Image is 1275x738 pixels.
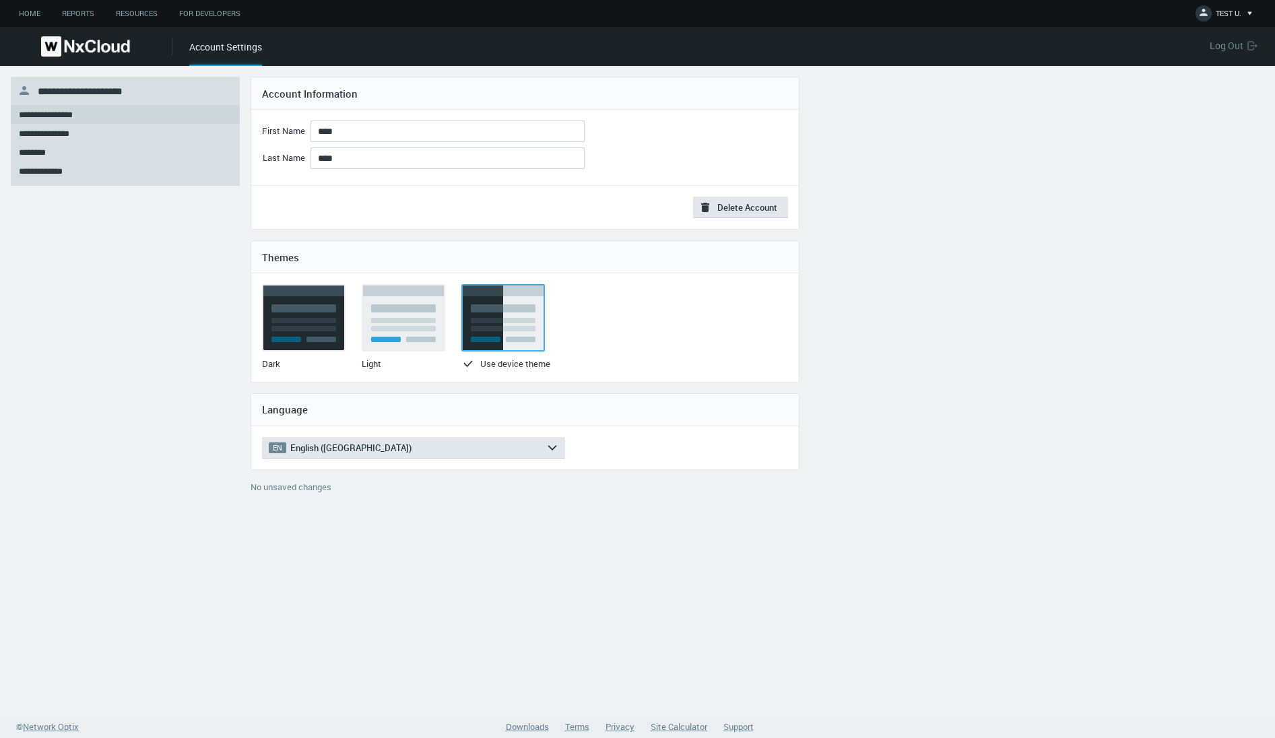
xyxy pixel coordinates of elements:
[251,481,799,502] div: No unsaved changes
[606,720,634,733] a: Privacy
[693,197,788,218] button: Delete Account
[290,442,412,453] span: English ([GEOGRAPHIC_DATA])
[262,125,305,141] label: First Name
[723,720,754,733] a: Support
[1210,39,1247,52] span: Log Out
[480,358,550,370] span: Use device theme
[1216,8,1241,24] span: TEST U.
[51,5,105,22] a: Reports
[262,403,788,415] h4: Language
[16,720,79,734] a: ©Network Optix
[105,5,168,22] a: Resources
[189,40,262,66] div: Account Settings
[168,5,251,22] a: For Developers
[262,437,565,459] button: ENEnglish ([GEOGRAPHIC_DATA])
[23,720,79,733] span: Network Optix
[651,720,707,733] a: Site Calculator
[262,251,788,263] h4: Themes
[506,720,549,733] a: Downloads
[269,442,286,453] span: EN
[362,358,381,370] span: Light
[262,88,788,100] h4: Account Information
[263,152,305,168] label: Last Name
[41,36,130,57] img: Nx Cloud logo
[262,358,280,370] span: Dark
[565,720,589,733] a: Terms
[8,5,51,22] a: Home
